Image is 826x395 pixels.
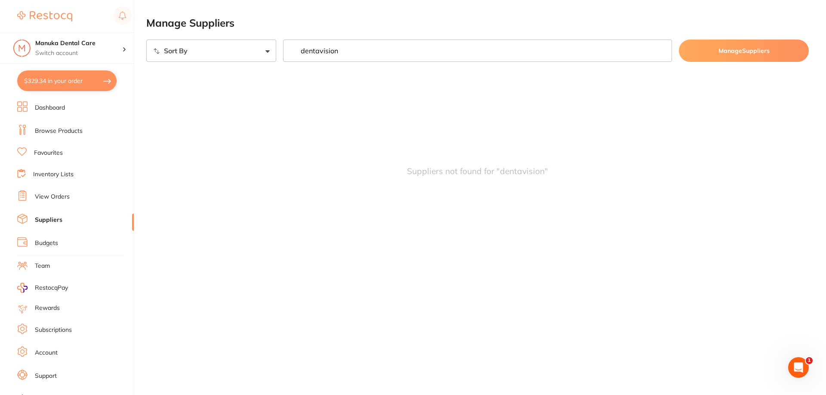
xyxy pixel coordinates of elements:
[35,193,70,201] a: View Orders
[407,166,548,176] div: Suppliers not found for " dentavision "
[35,239,58,248] a: Budgets
[35,39,122,48] h4: Manuka Dental Care
[35,262,50,270] a: Team
[17,6,72,26] a: Restocq Logo
[35,349,58,357] a: Account
[35,104,65,112] a: Dashboard
[33,170,74,179] a: Inventory Lists
[13,40,31,57] img: Manuka Dental Care
[788,357,809,378] iframe: Intercom live chat
[17,11,72,21] img: Restocq Logo
[34,149,63,157] a: Favourites
[35,284,68,292] span: RestocqPay
[35,127,83,135] a: Browse Products
[146,17,809,29] h2: Manage Suppliers
[35,326,72,334] a: Subscriptions
[17,283,68,293] a: RestocqPay
[35,372,57,380] a: Support
[17,70,117,91] button: $329.34 in your order
[679,40,809,62] button: ManageSuppliers
[35,49,122,58] p: Switch account
[806,357,813,364] span: 1
[283,40,672,62] input: Search Suppliers
[35,304,60,312] a: Rewards
[17,283,28,293] img: RestocqPay
[35,216,62,224] a: Suppliers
